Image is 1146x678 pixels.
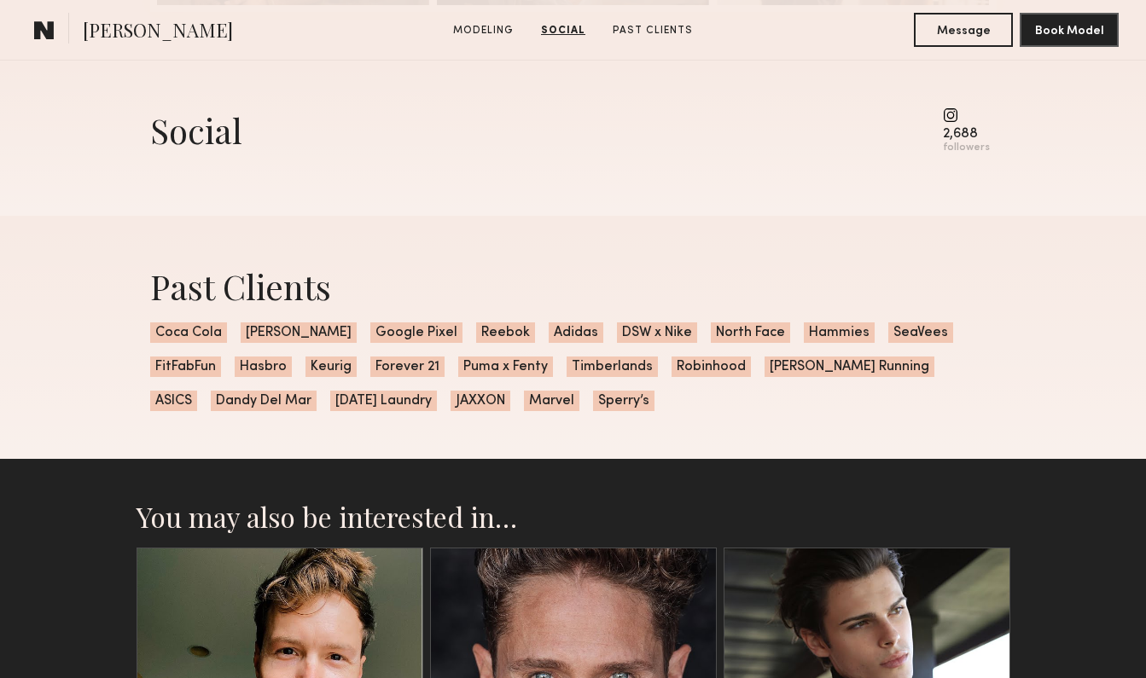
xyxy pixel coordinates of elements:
span: Marvel [524,391,579,411]
button: Message [914,13,1013,47]
span: [DATE] Laundry [330,391,437,411]
span: DSW x Nike [617,322,697,343]
span: Dandy Del Mar [211,391,317,411]
span: Coca Cola [150,322,227,343]
div: Past Clients [150,264,997,309]
span: Robinhood [672,356,751,377]
span: [PERSON_NAME] [83,17,233,47]
span: JAXXON [451,391,510,411]
span: Puma x Fenty [458,356,553,377]
span: Adidas [549,322,603,343]
span: FitFabFun [150,356,221,377]
span: Hammies [804,322,875,343]
a: Past Clients [606,23,700,38]
span: Hasbro [235,356,292,377]
div: followers [943,142,990,154]
span: ASICS [150,391,197,411]
span: SeaVees [888,322,953,343]
span: [PERSON_NAME] [241,322,357,343]
a: Modeling [446,23,521,38]
span: North Face [711,322,790,343]
span: Keurig [305,356,357,377]
span: Sperry’s [593,391,654,411]
a: Social [534,23,592,38]
span: Timberlands [567,356,658,377]
div: Social [150,107,242,153]
button: Book Model [1020,13,1119,47]
span: Reebok [476,322,535,343]
span: Google Pixel [370,322,462,343]
div: 2,688 [943,128,990,141]
span: [PERSON_NAME] Running [765,356,934,377]
h2: You may also be interested in… [137,500,1010,534]
span: Forever 21 [370,356,445,377]
a: Book Model [1020,22,1119,37]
